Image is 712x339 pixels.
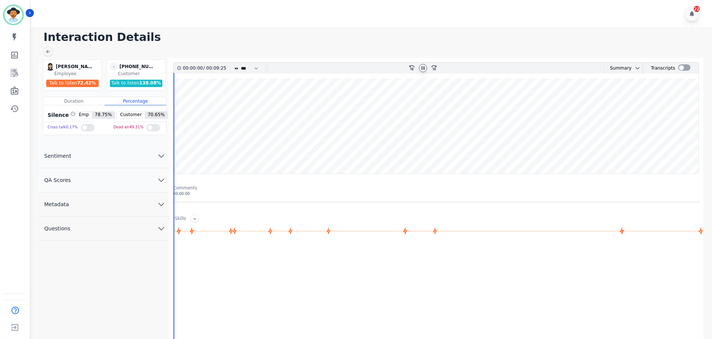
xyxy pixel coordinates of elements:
[157,224,166,233] svg: chevron down
[46,80,99,87] div: Talk to listen
[54,71,100,77] div: Employee
[110,80,163,87] div: Talk to listen
[114,122,144,133] div: Dead air 49.31 %
[110,63,118,71] span: -
[76,112,92,118] span: Emp
[4,6,22,24] img: Bordered avatar
[694,6,700,12] div: 22
[38,201,75,208] span: Metadata
[46,111,76,119] div: Silence
[635,65,641,71] svg: chevron down
[157,176,166,185] svg: chevron down
[183,63,228,74] div: /
[205,63,225,74] div: 00:09:25
[173,191,699,196] div: 00:00:00
[92,112,115,118] span: 78.75 %
[38,152,77,160] span: Sentiment
[632,65,641,71] button: chevron down
[117,112,144,118] span: Customer
[145,112,168,118] span: 70.65 %
[157,200,166,209] svg: chevron down
[183,63,203,74] div: 00:00:00
[56,63,93,71] div: [PERSON_NAME]
[118,71,164,77] div: Customer
[157,151,166,160] svg: chevron down
[77,80,96,86] span: 72.42 %
[43,97,105,105] div: Duration
[173,185,699,191] div: Comments
[175,215,186,223] div: Skills
[139,80,161,86] span: 138.08 %
[651,63,675,74] div: Transcripts
[38,217,169,241] button: Questions chevron down
[44,31,705,44] h1: Interaction Details
[38,176,77,184] span: QA Scores
[105,97,166,105] div: Percentage
[604,63,632,74] div: Summary
[120,63,157,71] div: [PHONE_NUMBER]
[48,122,78,133] div: Cross talk 0.17 %
[38,168,169,192] button: QA Scores chevron down
[38,225,76,232] span: Questions
[38,192,169,217] button: Metadata chevron down
[38,144,169,168] button: Sentiment chevron down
